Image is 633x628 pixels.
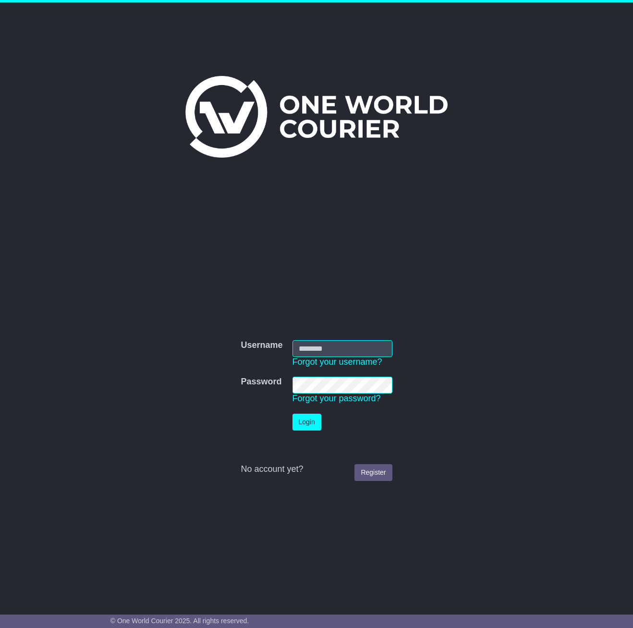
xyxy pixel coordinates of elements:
[292,394,381,403] a: Forgot your password?
[354,464,392,481] a: Register
[292,357,382,367] a: Forgot your username?
[185,76,448,158] img: One World
[110,617,249,625] span: © One World Courier 2025. All rights reserved.
[241,377,281,387] label: Password
[241,464,392,475] div: No account yet?
[292,414,321,431] button: Login
[241,340,282,351] label: Username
